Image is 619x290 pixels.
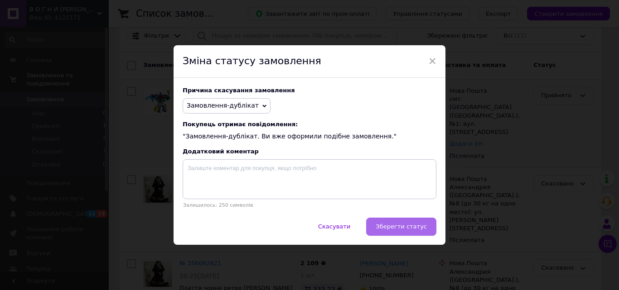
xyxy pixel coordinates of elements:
span: × [428,53,436,69]
span: Покупець отримає повідомлення: [183,121,436,128]
div: Причина скасування замовлення [183,87,436,94]
span: Скасувати [318,223,350,230]
button: Скасувати [309,218,360,236]
button: Зберегти статус [366,218,436,236]
div: "Замовлення-дублікат. Ви вже оформили подібне замовлення." [183,121,436,141]
span: Замовлення-дублікат [187,102,259,109]
div: Зміна статусу замовлення [174,45,445,78]
p: Залишилось: 250 символів [183,202,436,208]
div: Додатковий коментар [183,148,436,155]
span: Зберегти статус [376,223,427,230]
